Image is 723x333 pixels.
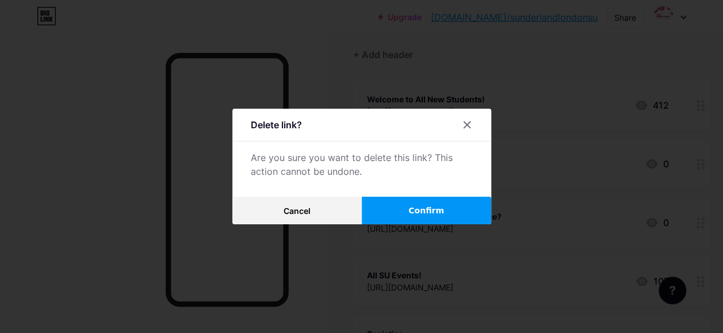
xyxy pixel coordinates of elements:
[251,118,302,132] div: Delete link?
[232,197,362,224] button: Cancel
[408,205,444,217] span: Confirm
[362,197,491,224] button: Confirm
[284,206,311,216] span: Cancel
[251,151,473,178] div: Are you sure you want to delete this link? This action cannot be undone.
